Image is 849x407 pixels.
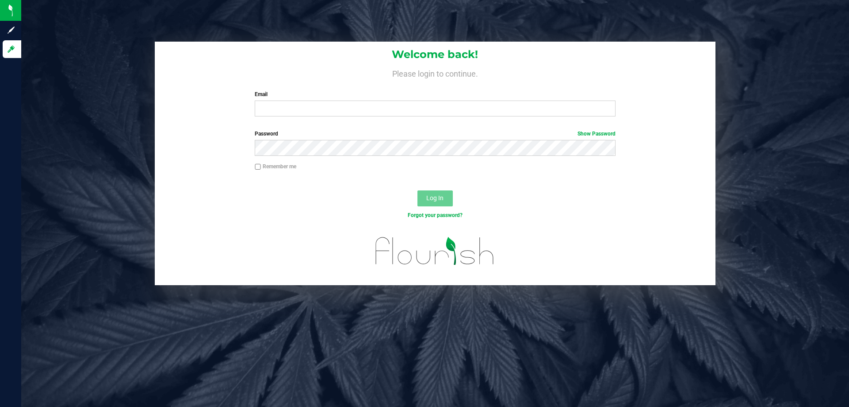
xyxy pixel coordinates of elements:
[577,131,616,137] a: Show Password
[155,67,715,78] h4: Please login to continue.
[426,194,444,202] span: Log In
[255,131,278,137] span: Password
[7,26,15,35] inline-svg: Sign up
[155,49,715,60] h1: Welcome back!
[408,212,463,218] a: Forgot your password?
[255,90,615,98] label: Email
[417,190,453,206] button: Log In
[365,229,505,274] img: flourish_logo.svg
[255,164,261,170] input: Remember me
[255,163,296,171] label: Remember me
[7,45,15,54] inline-svg: Log in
